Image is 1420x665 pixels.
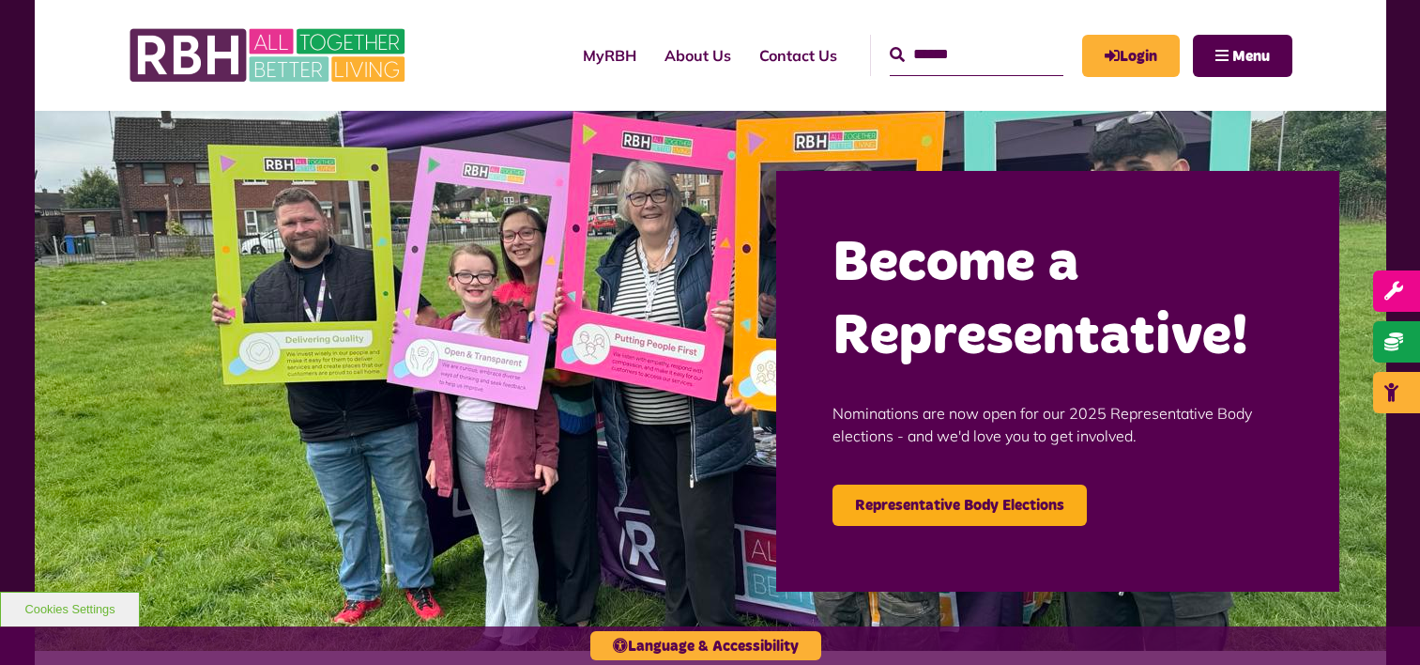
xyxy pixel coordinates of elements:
button: Navigation [1193,35,1292,77]
a: MyRBH [1082,35,1180,77]
iframe: Netcall Web Assistant for live chat [1336,580,1420,665]
a: Contact Us [745,30,851,81]
button: Language & Accessibility [590,631,821,660]
img: Image (22) [35,111,1386,651]
h2: Become a Representative! [832,227,1283,374]
a: Representative Body Elections [832,485,1087,526]
p: Nominations are now open for our 2025 Representative Body elections - and we'd love you to get in... [832,374,1283,475]
img: RBH [129,19,410,92]
a: About Us [650,30,745,81]
a: MyRBH [569,30,650,81]
span: Menu [1232,49,1270,64]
